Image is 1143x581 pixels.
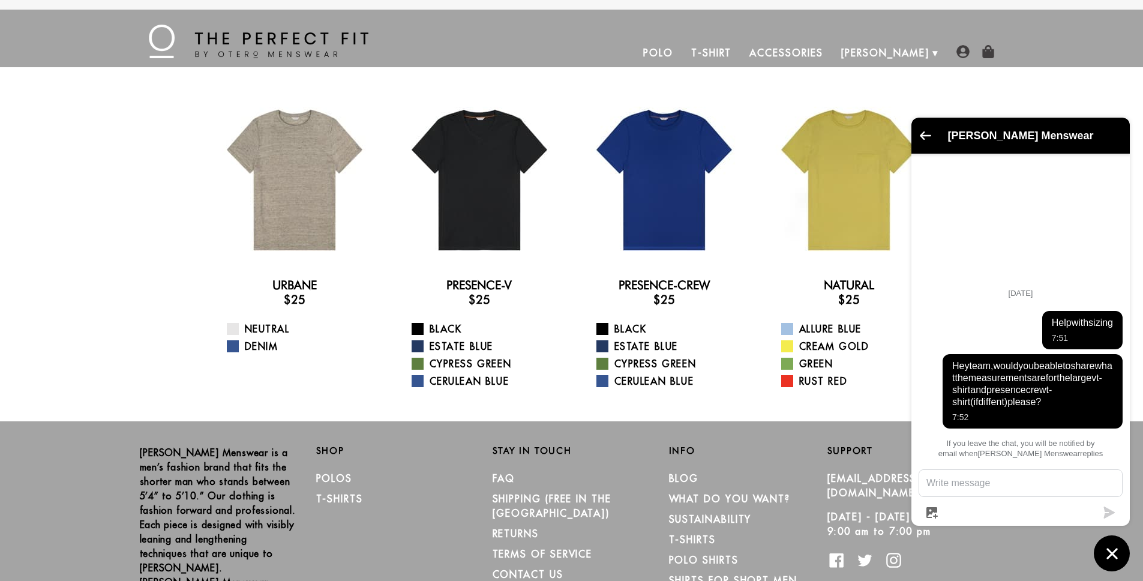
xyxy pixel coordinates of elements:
[412,374,562,388] a: Cerulean Blue
[781,374,932,388] a: Rust Red
[446,278,512,292] a: Presence-V
[493,493,611,519] a: SHIPPING (Free in the [GEOGRAPHIC_DATA])
[827,445,1004,456] h2: Support
[493,568,563,580] a: CONTACT US
[596,322,747,336] a: Black
[634,38,682,67] a: Polo
[493,548,593,560] a: TERMS OF SERVICE
[316,493,363,505] a: T-Shirts
[596,339,747,354] a: Estate Blue
[493,472,515,484] a: FAQ
[956,45,970,58] img: user-account-icon.png
[669,554,739,566] a: Polo Shirts
[740,38,832,67] a: Accessories
[827,472,921,499] a: [EMAIL_ADDRESS][DOMAIN_NAME]
[832,38,938,67] a: [PERSON_NAME]
[982,45,995,58] img: shopping-bag-icon.png
[149,25,368,58] img: The Perfect Fit - by Otero Menswear - Logo
[908,118,1133,571] inbox-online-store-chat: Shopify online store chat
[596,357,747,371] a: Cypress Green
[493,528,539,540] a: RETURNS
[669,493,791,505] a: What Do You Want?
[412,357,562,371] a: Cypress Green
[397,292,562,307] h3: $25
[669,472,699,484] a: Blog
[272,278,317,292] a: Urbane
[827,510,986,538] p: [DATE] - [DATE] 9:00 am to 7:00 pm
[581,292,747,307] h3: $25
[212,292,377,307] h3: $25
[682,38,740,67] a: T-Shirt
[316,472,353,484] a: Polos
[412,339,562,354] a: Estate Blue
[227,339,377,354] a: Denim
[824,278,874,292] a: Natural
[781,339,932,354] a: Cream Gold
[619,278,710,292] a: Presence-Crew
[669,445,827,456] h2: Info
[781,322,932,336] a: Allure Blue
[316,445,475,456] h2: Shop
[669,513,752,525] a: Sustainability
[227,322,377,336] a: Neutral
[412,322,562,336] a: Black
[493,445,651,456] h2: Stay in Touch
[766,292,932,307] h3: $25
[669,534,716,546] a: T-Shirts
[781,357,932,371] a: Green
[596,374,747,388] a: Cerulean Blue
